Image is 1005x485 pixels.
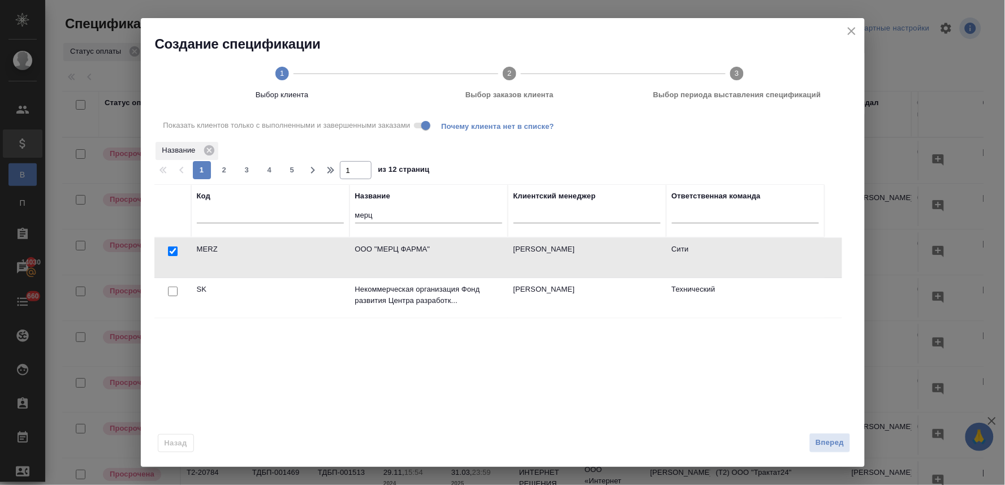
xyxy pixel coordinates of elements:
div: Клиентский менеджер [514,190,596,202]
td: [PERSON_NAME] [508,238,666,278]
span: Выбор клиента [173,89,391,101]
h2: Создание спецификации [155,35,865,53]
button: 4 [261,161,279,179]
text: 1 [280,69,284,77]
span: Выбор периода выставления спецификаций [628,89,846,101]
td: [PERSON_NAME] [508,278,666,318]
text: 2 [507,69,511,77]
div: Ответственная команда [672,190,761,202]
td: Сити [666,238,825,278]
div: Название [355,190,390,202]
span: Показать клиентов только с выполненными и завершенными заказами [163,120,411,131]
p: ООО "МЕРЦ ФАРМА" [355,244,502,255]
span: Почему клиента нет в списке? [441,121,563,130]
span: Выбор заказов клиента [400,89,619,101]
td: SK [191,278,350,318]
span: из 12 страниц [378,163,430,179]
button: 2 [215,161,234,179]
p: Некоммерческая организация Фонд развития Центра разработк... [355,284,502,306]
span: 3 [238,164,256,176]
p: Название [162,145,200,156]
div: Название [156,142,218,160]
button: Вперед [809,433,850,453]
text: 3 [735,69,739,77]
span: 5 [283,164,301,176]
button: 5 [283,161,301,179]
span: 4 [261,164,279,176]
button: close [843,23,860,40]
td: Технический [666,278,825,318]
span: Вперед [816,436,844,449]
div: Код [197,190,210,202]
span: 2 [215,164,234,176]
td: MERZ [191,238,350,278]
button: 3 [238,161,256,179]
